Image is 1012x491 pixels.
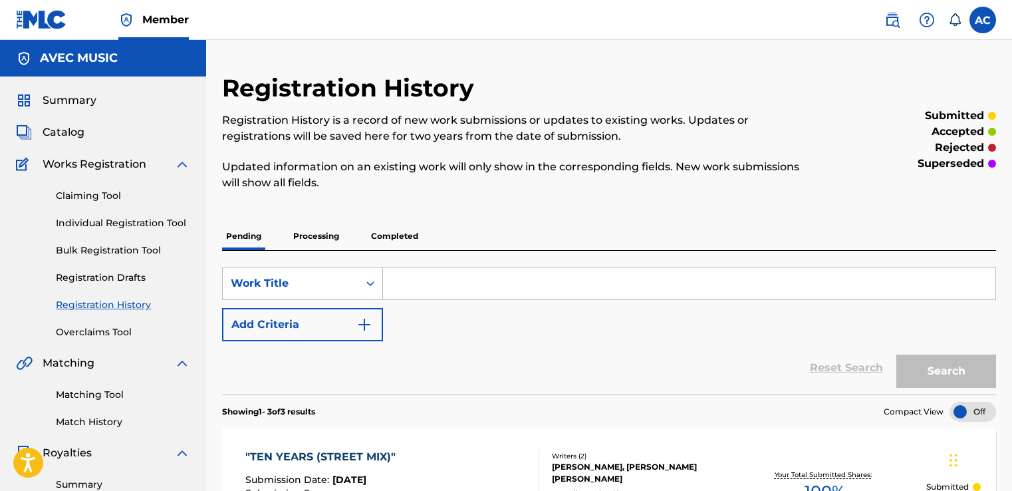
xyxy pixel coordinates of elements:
p: Showing 1 - 3 of 3 results [222,406,315,418]
p: Processing [289,222,343,250]
span: Submission Date : [245,474,332,486]
img: expand [174,156,190,172]
div: Drag [949,440,957,480]
img: search [884,12,900,28]
img: Top Rightsholder [118,12,134,28]
iframe: Resource Center [975,307,1012,414]
span: Matching [43,355,94,371]
span: Works Registration [43,156,146,172]
p: Pending [222,222,265,250]
form: Search Form [222,267,996,395]
img: Works Registration [16,156,33,172]
img: Accounts [16,51,32,67]
div: "TEN YEARS (STREET MIX)" [245,449,402,465]
p: Registration History is a record of new work submissions or updates to existing works. Updates or... [222,112,818,144]
img: Royalties [16,445,32,461]
div: Writers ( 2 ) [552,451,723,461]
div: Work Title [231,275,350,291]
a: Match History [56,415,190,429]
img: expand [174,355,190,371]
a: SummarySummary [16,92,96,108]
img: Summary [16,92,32,108]
p: rejected [935,140,984,156]
a: Claiming Tool [56,189,190,203]
div: Notifications [948,13,961,27]
iframe: Chat Widget [946,427,1012,491]
a: Individual Registration Tool [56,216,190,230]
p: superseded [918,156,984,172]
p: accepted [932,124,984,140]
div: User Menu [969,7,996,33]
a: CatalogCatalog [16,124,84,140]
h5: AVEC MUSIC [40,51,118,66]
img: MLC Logo [16,10,67,29]
a: Matching Tool [56,388,190,402]
img: help [919,12,935,28]
img: Matching [16,355,33,371]
a: Public Search [879,7,906,33]
a: Overclaims Tool [56,325,190,339]
span: Summary [43,92,96,108]
p: submitted [925,108,984,124]
img: 9d2ae6d4665cec9f34b9.svg [356,317,372,333]
span: Member [142,12,189,27]
div: Help [914,7,940,33]
span: [DATE] [332,474,366,486]
img: Catalog [16,124,32,140]
p: Updated information on an existing work will only show in the corresponding fields. New work subm... [222,159,818,191]
h2: Registration History [222,73,481,103]
span: Compact View [884,406,944,418]
span: Catalog [43,124,84,140]
span: Royalties [43,445,92,461]
a: Registration Drafts [56,271,190,285]
a: Bulk Registration Tool [56,244,190,257]
button: Add Criteria [222,308,383,341]
div: [PERSON_NAME], [PERSON_NAME] [PERSON_NAME] [552,461,723,485]
p: Completed [367,222,422,250]
p: Your Total Submitted Shares: [775,470,875,480]
a: Registration History [56,298,190,312]
img: expand [174,445,190,461]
